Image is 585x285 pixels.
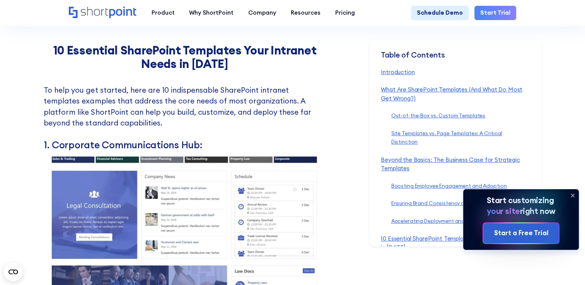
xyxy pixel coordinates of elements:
a: Company [241,6,283,20]
strong: 10 Essential SharePoint Templates Your Intranet Needs in [DATE] [53,43,317,71]
button: Open CMP widget [4,263,22,281]
h3: 1. Corporate Communications Hub: [44,139,325,151]
div: Resources [291,8,321,17]
div: Product [151,8,174,17]
a: Out-of-the-Box vs. Custom Templates‍ [391,112,485,119]
a: Why ShortPoint [182,6,241,20]
a: 10 Essential SharePoint Templates Your Intranet Needs in [DATE]‍ [381,235,528,251]
p: To help you get started, here are 10 indispensable SharePoint intranet templates examples that ad... [44,85,325,139]
a: Boosting Employee Engagement and Adoption‍ [391,183,507,189]
a: Site Templates vs. Page Templates: A Critical Distinction‍ [391,130,502,145]
a: Beyond the Basics: The Business Case for Strategic Templates‍ [381,156,520,172]
a: Product [144,6,182,20]
a: Schedule Demo [411,6,469,20]
a: Home [69,7,137,19]
div: Widget de chat [546,248,585,285]
a: What Are SharePoint Templates (And What Do Most Get Wrong?)‍ [381,86,522,102]
a: Start a Free Trial [483,223,558,244]
a: Resources [283,6,328,20]
div: Start a Free Trial [494,228,548,238]
a: Accelerating Deployment and Reducing IT Overhead‍ [391,217,521,224]
div: Pricing [335,8,355,17]
div: Table of Contents ‍ [381,50,529,68]
a: Ensuring Brand Consistency and Governance‍ [391,200,503,207]
a: Start Trial [474,6,516,20]
div: Why ShortPoint [189,8,234,17]
iframe: Chat Widget [546,248,585,285]
a: Pricing [328,6,362,20]
div: Company [248,8,276,17]
a: Introduction‍ [381,68,414,76]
